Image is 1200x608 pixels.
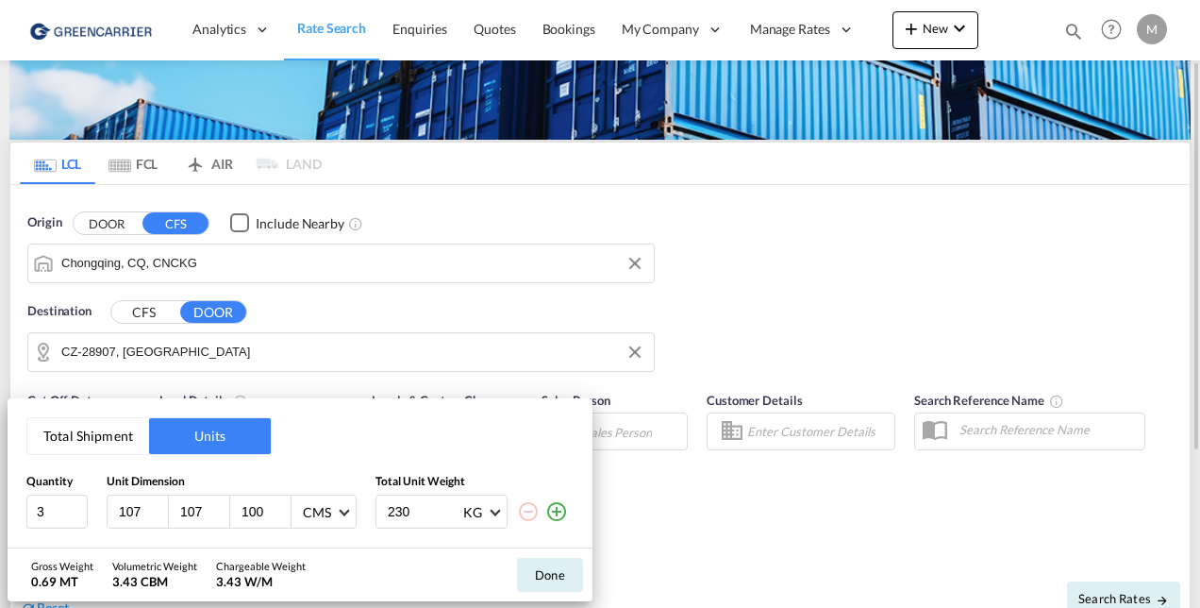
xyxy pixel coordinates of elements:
input: L [117,503,168,520]
md-icon: icon-plus-circle-outline [545,500,568,523]
md-icon: icon-minus-circle-outline [517,500,540,523]
div: 3.43 CBM [112,573,197,590]
input: Enter weight [386,496,461,528]
div: Unit Dimension [107,474,357,490]
div: KG [463,504,482,520]
div: 3.43 W/M [216,573,306,590]
div: Gross Weight [31,559,93,573]
div: 0.69 MT [31,573,93,590]
div: Volumetric Weight [112,559,197,573]
div: CMS [303,504,331,520]
input: Qty [26,495,88,529]
div: Chargeable Weight [216,559,306,573]
input: H [240,503,291,520]
button: Done [517,558,583,592]
input: W [178,503,229,520]
div: Quantity [26,474,88,490]
div: Total Unit Weight [375,474,574,490]
button: Total Shipment [27,418,149,454]
button: Units [149,418,271,454]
